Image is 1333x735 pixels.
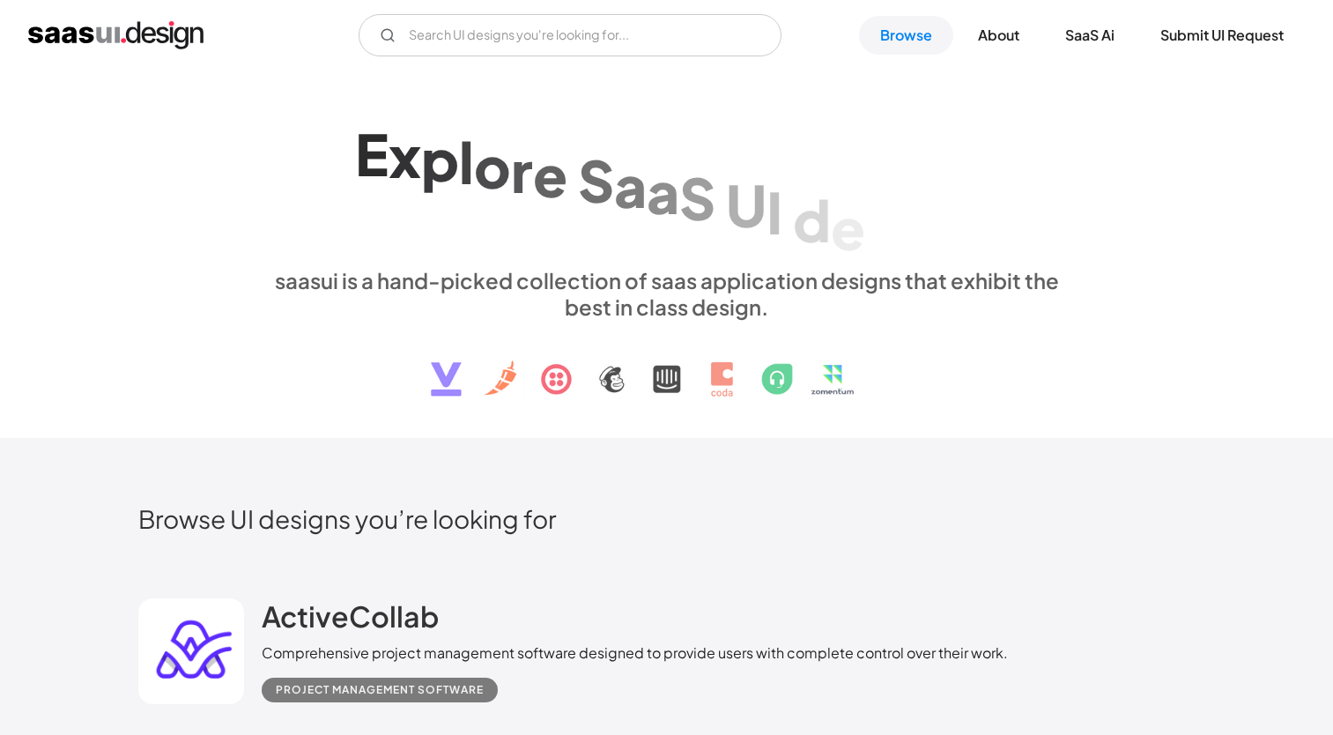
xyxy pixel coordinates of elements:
[533,141,567,209] div: e
[138,503,1196,534] h2: Browse UI designs you’re looking for
[389,122,421,190] div: x
[793,186,831,254] div: d
[957,16,1040,55] a: About
[511,137,533,204] div: r
[474,132,511,200] div: o
[28,21,204,49] a: home
[1044,16,1136,55] a: SaaS Ai
[459,129,474,197] div: l
[679,164,715,232] div: S
[355,120,389,188] div: E
[262,598,439,642] a: ActiveCollab
[647,158,679,226] div: a
[859,16,953,55] a: Browse
[262,267,1072,320] div: saasui is a hand-picked collection of saas application designs that exhibit the best in class des...
[262,598,439,634] h2: ActiveCollab
[831,195,865,263] div: e
[359,14,781,56] form: Email Form
[262,114,1072,249] h1: Explore SaaS UI design patterns & interactions.
[359,14,781,56] input: Search UI designs you're looking for...
[400,320,934,412] img: text, icon, saas logo
[578,146,614,214] div: S
[1139,16,1305,55] a: Submit UI Request
[421,125,459,193] div: p
[766,179,782,247] div: I
[262,642,1008,664] div: Comprehensive project management software designed to provide users with complete control over th...
[614,152,647,219] div: a
[726,171,766,239] div: U
[276,679,484,701] div: Project Management Software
